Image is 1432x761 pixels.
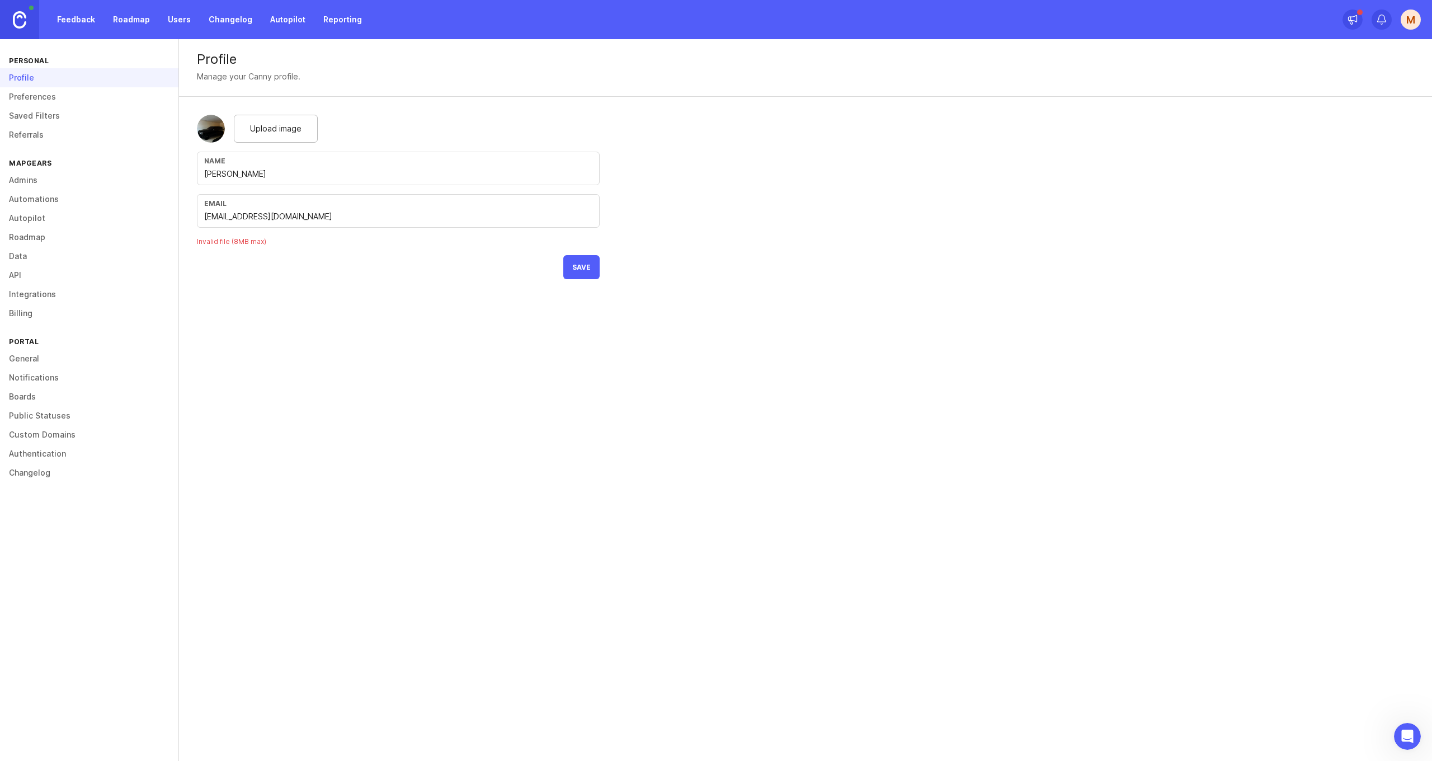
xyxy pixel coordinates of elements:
div: Invalid file (8MB max) [197,237,600,246]
div: Canny Bot says… [9,102,215,151]
div: Hi there! Canny Bot speaking. I’m here to answer your questions, but you’ll always have the optio... [9,44,183,101]
h1: Canny Bot [54,6,100,14]
span: Save [572,263,591,271]
button: Start recording [71,358,80,367]
a: Changelog [202,10,259,30]
div: Canny Bot says… [9,44,215,102]
a: Roadmap [106,10,157,30]
img: Canny Home [13,11,26,29]
a: Users [161,10,197,30]
div: Canny Bot • Just now [18,129,90,135]
div: Name [204,157,592,165]
p: The team can also help [54,14,139,25]
span: Upload image [250,123,302,135]
div: Close [196,4,216,25]
button: M [1401,10,1421,30]
div: How can I help?Canny Bot • Just now [9,102,89,126]
div: Profile [197,53,1414,66]
a: Reporting [317,10,369,30]
img: Mouhamadou Sy [197,115,225,143]
div: How can I help? [18,109,80,120]
a: Autopilot [263,10,312,30]
button: Home [175,4,196,26]
a: Feedback [50,10,102,30]
div: Manage your Canny profile. [197,71,300,83]
button: Gif picker [35,358,44,367]
button: Emoji picker [17,358,26,367]
button: Save [563,255,600,279]
iframe: Intercom live chat [1394,723,1421,750]
div: Hi there! Canny Bot speaking. I’m here to answer your questions, but you’ll always have the optio... [18,50,175,94]
button: Send a message… [192,353,210,371]
textarea: Ask a question… [10,334,214,353]
button: go back [7,4,29,26]
div: Email [204,199,592,208]
img: Profile image for Canny Bot [32,6,50,24]
button: Upload attachment [53,358,62,367]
